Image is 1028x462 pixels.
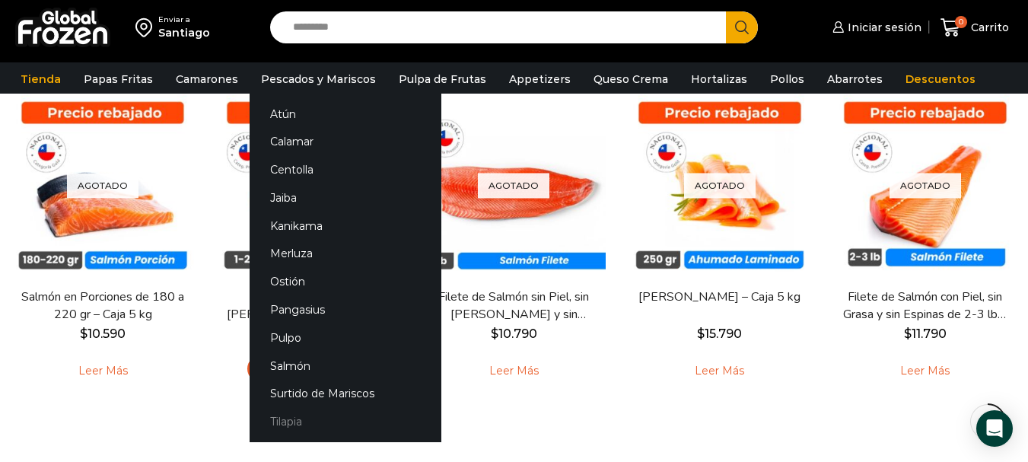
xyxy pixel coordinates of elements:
a: Calamar [250,128,441,156]
a: Hortalizas [683,65,755,94]
a: Jaiba [250,183,441,212]
a: Abarrotes [820,65,890,94]
span: Iniciar sesión [844,20,921,35]
a: Atún [250,100,441,128]
bdi: 10.590 [80,327,126,341]
span: $ [80,327,88,341]
img: address-field-icon.svg [135,14,158,40]
a: Appetizers [501,65,578,94]
a: Leé más sobre “Filete de Salmón sin Piel, sin Grasa y sin Espinas – Caja 10 Kg” [466,355,562,387]
span: $ [697,327,705,341]
a: Filete de Salmón con [PERSON_NAME], sin Grasa y sin Espinas 1-2 lb – Caja 10 Kg [226,288,390,323]
a: Salmón en Porciones de 180 a 220 gr – Caja 5 kg [21,288,185,323]
a: Merluza [250,240,441,268]
a: Agregar al carrito: “Filete de Salmón con Piel, sin Grasa y sin Espinas 1-2 lb – Caja 10 Kg” [247,355,369,383]
a: Pulpo [250,323,441,352]
a: Leé más sobre “Filete de Salmón con Piel, sin Grasa y sin Espinas de 2-3 lb - Premium - Caja 10 kg” [877,355,974,387]
p: Agotado [684,173,756,198]
a: Leé más sobre “Salmón en Porciones de 180 a 220 gr - Caja 5 kg” [55,355,151,387]
a: Pulpa de Frutas [391,65,494,94]
a: Filete de Salmón con Piel, sin Grasa y sin Espinas de 2-3 lb – Premium – Caja 10 kg [843,288,1007,323]
a: Pangasius [250,296,441,324]
a: Tilapia [250,408,441,436]
a: [PERSON_NAME] – Caja 5 kg [638,288,802,306]
bdi: 10.790 [491,327,537,341]
a: Salmón [250,352,441,380]
a: Iniciar sesión [829,12,921,43]
p: Agotado [478,173,549,198]
a: 0 Carrito [937,10,1013,46]
a: Tienda [13,65,68,94]
div: Enviar a [158,14,210,25]
span: $ [491,327,498,341]
a: Camarones [168,65,246,94]
bdi: 11.790 [904,327,947,341]
p: Agotado [67,173,138,198]
a: Centolla [250,156,441,184]
button: Search button [726,11,758,43]
span: 0 [955,16,967,28]
span: $ [904,327,912,341]
a: Filete de Salmón sin Piel, sin [PERSON_NAME] y sin [PERSON_NAME] – Caja 10 Kg [431,288,596,323]
a: Pescados y Mariscos [253,65,384,94]
span: Carrito [967,20,1009,35]
a: Descuentos [898,65,983,94]
a: Pollos [762,65,812,94]
div: Santiago [158,25,210,40]
a: Ostión [250,268,441,296]
a: Queso Crema [586,65,676,94]
bdi: 15.790 [697,327,742,341]
a: Papas Fritas [76,65,161,94]
div: Open Intercom Messenger [976,410,1013,447]
p: Agotado [890,173,961,198]
a: Kanikama [250,212,441,240]
a: Surtido de Mariscos [250,380,441,408]
a: Leé más sobre “Salmón Ahumado Laminado - Caja 5 kg” [671,355,768,387]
